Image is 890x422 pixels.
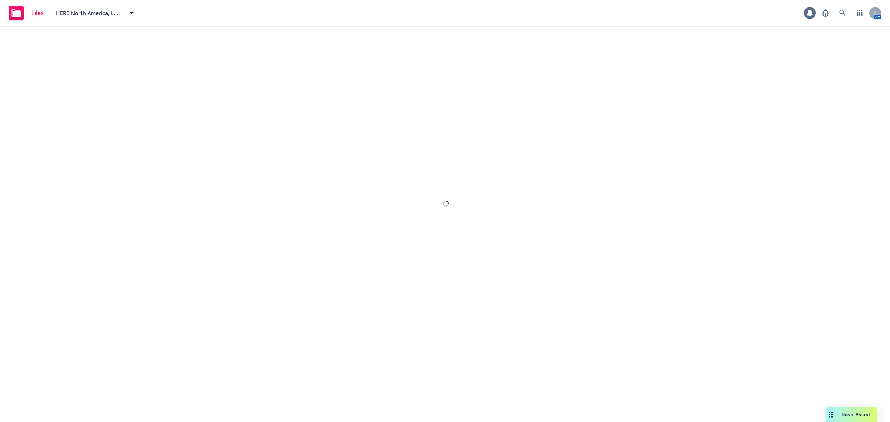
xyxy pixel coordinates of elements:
button: HERE North America, LLC [50,6,142,20]
span: Nova Assist [841,411,871,418]
a: Search [835,6,850,20]
button: Nova Assist [826,407,877,422]
span: Files [31,10,44,16]
div: Drag to move [826,407,835,422]
span: HERE North America, LLC [56,9,120,17]
a: Files [6,3,47,23]
a: Report a Bug [818,6,833,20]
a: Switch app [852,6,867,20]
